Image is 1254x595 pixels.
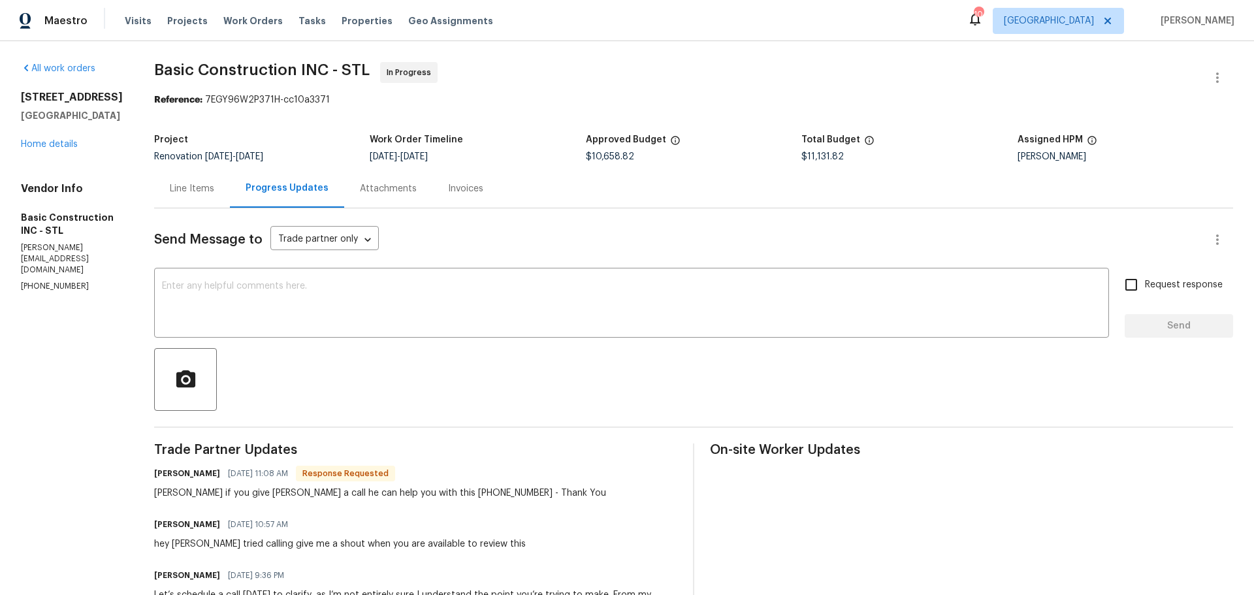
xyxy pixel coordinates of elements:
[154,95,202,105] b: Reference:
[21,140,78,149] a: Home details
[586,135,666,144] h5: Approved Budget
[670,135,681,152] span: The total cost of line items that have been approved by both Opendoor and the Trade Partner. This...
[448,182,483,195] div: Invoices
[154,233,263,246] span: Send Message to
[360,182,417,195] div: Attachments
[370,135,463,144] h5: Work Order Timeline
[370,152,428,161] span: -
[44,14,88,27] span: Maestro
[170,182,214,195] div: Line Items
[154,467,220,480] h6: [PERSON_NAME]
[21,64,95,73] a: All work orders
[270,229,379,251] div: Trade partner only
[974,8,983,21] div: 10
[586,152,634,161] span: $10,658.82
[154,152,263,161] span: Renovation
[205,152,263,161] span: -
[21,182,123,195] h4: Vendor Info
[387,66,436,79] span: In Progress
[1004,14,1094,27] span: [GEOGRAPHIC_DATA]
[370,152,397,161] span: [DATE]
[228,518,288,531] span: [DATE] 10:57 AM
[342,14,393,27] span: Properties
[400,152,428,161] span: [DATE]
[21,91,123,104] h2: [STREET_ADDRESS]
[1018,135,1083,144] h5: Assigned HPM
[228,569,284,582] span: [DATE] 9:36 PM
[236,152,263,161] span: [DATE]
[154,443,677,457] span: Trade Partner Updates
[21,211,123,237] h5: Basic Construction INC - STL
[154,538,526,551] div: hey [PERSON_NAME] tried calling give me a shout when you are available to review this
[154,518,220,531] h6: [PERSON_NAME]
[1155,14,1234,27] span: [PERSON_NAME]
[154,487,606,500] div: [PERSON_NAME] if you give [PERSON_NAME] a call he can help you with this [PHONE_NUMBER] - Thank You
[154,62,370,78] span: Basic Construction INC - STL
[125,14,152,27] span: Visits
[246,182,329,195] div: Progress Updates
[1018,152,1233,161] div: [PERSON_NAME]
[21,109,123,122] h5: [GEOGRAPHIC_DATA]
[1145,278,1223,292] span: Request response
[228,467,288,480] span: [DATE] 11:08 AM
[154,135,188,144] h5: Project
[21,242,123,276] p: [PERSON_NAME][EMAIL_ADDRESS][DOMAIN_NAME]
[710,443,1233,457] span: On-site Worker Updates
[408,14,493,27] span: Geo Assignments
[21,281,123,292] p: [PHONE_NUMBER]
[154,569,220,582] h6: [PERSON_NAME]
[205,152,233,161] span: [DATE]
[154,93,1233,106] div: 7EGY96W2P371H-cc10a3371
[801,135,860,144] h5: Total Budget
[801,152,844,161] span: $11,131.82
[223,14,283,27] span: Work Orders
[1087,135,1097,152] span: The hpm assigned to this work order.
[167,14,208,27] span: Projects
[297,467,394,480] span: Response Requested
[864,135,875,152] span: The total cost of line items that have been proposed by Opendoor. This sum includes line items th...
[298,16,326,25] span: Tasks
